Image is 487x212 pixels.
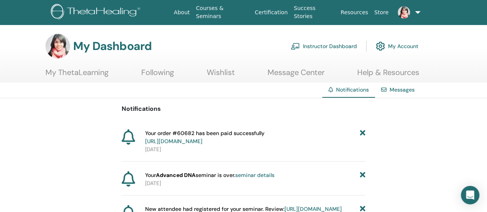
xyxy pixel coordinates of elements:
[145,129,264,145] span: Your order #60682 has been paid successfully
[45,68,109,83] a: My ThetaLearning
[336,86,369,93] span: Notifications
[376,38,418,55] a: My Account
[156,172,196,179] strong: Advanced DNA
[291,38,357,55] a: Instructor Dashboard
[207,68,235,83] a: Wishlist
[268,68,325,83] a: Message Center
[357,68,419,83] a: Help & Resources
[122,104,365,114] p: Notifications
[461,186,479,204] div: Open Intercom Messenger
[51,4,143,21] img: logo.png
[371,5,392,20] a: Store
[291,1,337,23] a: Success Stories
[73,39,152,53] h3: My Dashboard
[145,171,274,179] span: Your seminar is over.
[171,5,193,20] a: About
[376,40,385,53] img: cog.svg
[141,68,174,83] a: Following
[145,145,365,154] p: [DATE]
[145,179,365,187] p: [DATE]
[235,172,274,179] a: seminar details
[398,6,410,18] img: default.jpg
[291,43,300,50] img: chalkboard-teacher.svg
[252,5,291,20] a: Certification
[338,5,372,20] a: Resources
[193,1,252,23] a: Courses & Seminars
[145,138,202,145] a: [URL][DOMAIN_NAME]
[45,34,70,58] img: default.jpg
[390,86,415,93] a: Messages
